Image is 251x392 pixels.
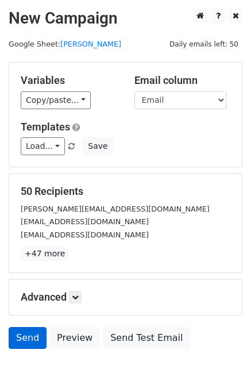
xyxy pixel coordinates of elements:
h5: Advanced [21,291,230,303]
a: [PERSON_NAME] [60,40,121,48]
small: Google Sheet: [9,40,121,48]
small: [EMAIL_ADDRESS][DOMAIN_NAME] [21,230,149,239]
h5: Variables [21,74,117,87]
iframe: Chat Widget [194,337,251,392]
a: Preview [49,327,100,349]
h5: Email column [134,74,231,87]
a: Send Test Email [103,327,190,349]
a: +47 more [21,247,69,261]
a: Templates [21,121,70,133]
small: [EMAIL_ADDRESS][DOMAIN_NAME] [21,217,149,226]
h5: 50 Recipients [21,185,230,198]
a: Load... [21,137,65,155]
span: Daily emails left: 50 [165,38,242,51]
h2: New Campaign [9,9,242,28]
a: Copy/paste... [21,91,91,109]
small: [PERSON_NAME][EMAIL_ADDRESS][DOMAIN_NAME] [21,205,210,213]
button: Save [83,137,113,155]
a: Send [9,327,47,349]
a: Daily emails left: 50 [165,40,242,48]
